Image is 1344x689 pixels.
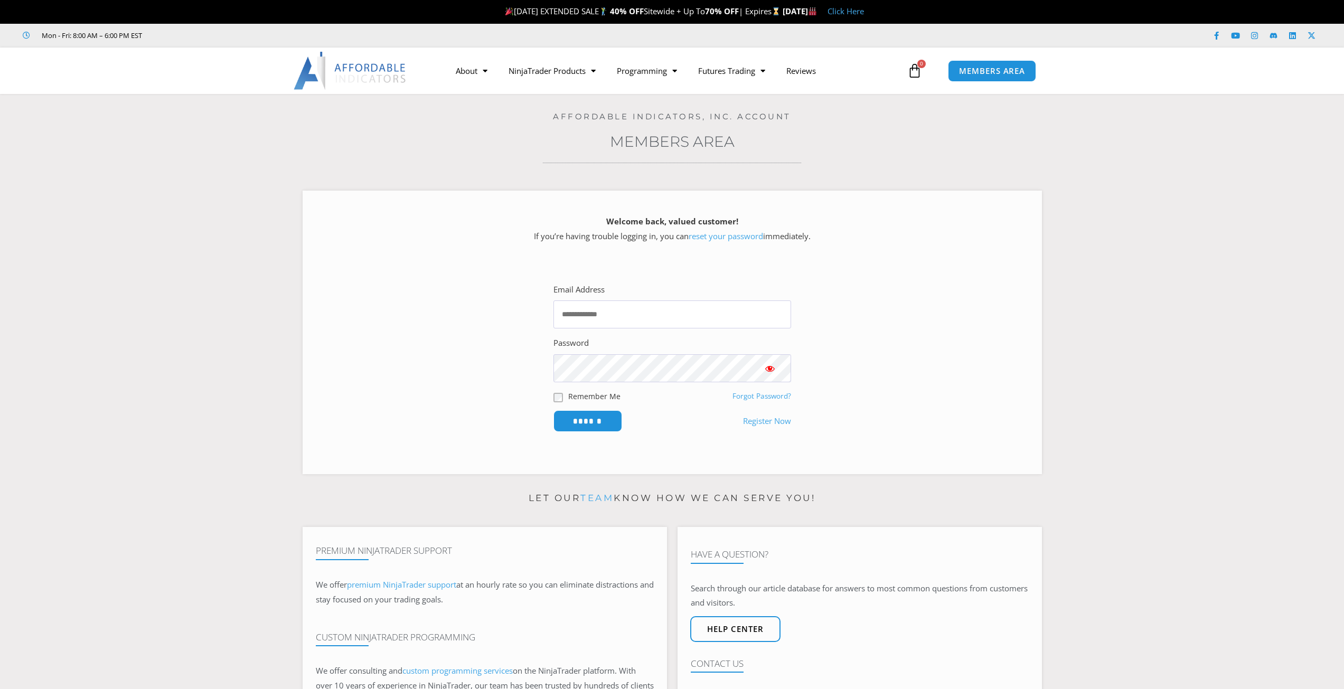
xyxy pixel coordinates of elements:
[402,665,513,676] a: custom programming services
[316,579,347,590] span: We offer
[580,493,614,503] a: team
[294,52,407,90] img: LogoAI | Affordable Indicators – NinjaTrader
[498,59,606,83] a: NinjaTrader Products
[445,59,498,83] a: About
[783,6,817,16] strong: [DATE]
[39,29,142,42] span: Mon - Fri: 8:00 AM – 6:00 PM EST
[707,625,764,633] span: Help center
[610,6,644,16] strong: 40% OFF
[689,231,763,241] a: reset your password
[732,391,791,401] a: Forgot Password?
[705,6,739,16] strong: 70% OFF
[347,579,456,590] a: premium NinjaTrader support
[948,60,1036,82] a: MEMBERS AREA
[690,616,781,642] a: Help center
[610,133,735,150] a: Members Area
[828,6,864,16] a: Click Here
[316,665,513,676] span: We offer consulting and
[553,336,589,351] label: Password
[445,59,905,83] nav: Menu
[749,354,791,382] button: Show password
[809,7,816,15] img: 🏭
[891,55,938,86] a: 0
[606,59,688,83] a: Programming
[503,6,783,16] span: [DATE] EXTENDED SALE Sitewide + Up To | Expires
[553,111,791,121] a: Affordable Indicators, Inc. Account
[553,282,605,297] label: Email Address
[568,391,621,402] label: Remember Me
[606,216,738,226] strong: Welcome back, valued customer!
[691,581,1029,611] p: Search through our article database for answers to most common questions from customers and visit...
[505,7,513,15] img: 🎉
[316,632,654,643] h4: Custom NinjaTrader Programming
[316,579,654,605] span: at an hourly rate so you can eliminate distractions and stay focused on your trading goals.
[157,30,315,41] iframe: Customer reviews powered by Trustpilot
[599,7,607,15] img: 🏌️‍♂️
[688,59,776,83] a: Futures Trading
[776,59,826,83] a: Reviews
[691,549,1029,560] h4: Have A Question?
[959,67,1025,75] span: MEMBERS AREA
[691,658,1029,669] h4: Contact Us
[303,490,1042,507] p: Let our know how we can serve you!
[321,214,1023,244] p: If you’re having trouble logging in, you can immediately.
[743,414,791,429] a: Register Now
[316,545,654,556] h4: Premium NinjaTrader Support
[917,60,926,68] span: 0
[772,7,780,15] img: ⌛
